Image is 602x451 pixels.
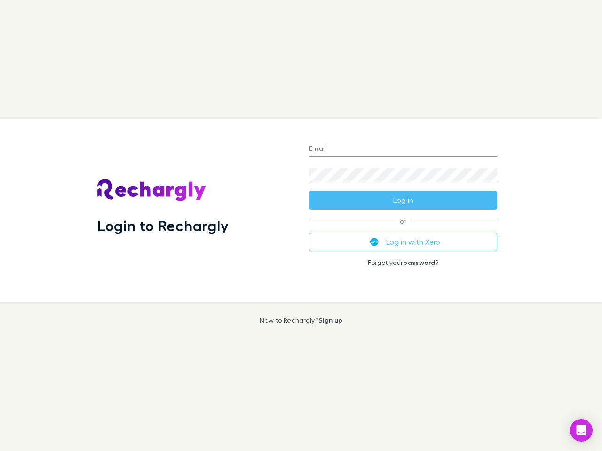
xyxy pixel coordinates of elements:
a: password [403,258,435,266]
div: Open Intercom Messenger [570,419,593,442]
button: Log in with Xero [309,233,497,251]
h1: Login to Rechargly [97,217,229,234]
p: New to Rechargly? [260,317,343,324]
img: Rechargly's Logo [97,179,206,202]
button: Log in [309,191,497,210]
a: Sign up [318,316,342,324]
p: Forgot your ? [309,259,497,266]
img: Xero's logo [370,238,379,246]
